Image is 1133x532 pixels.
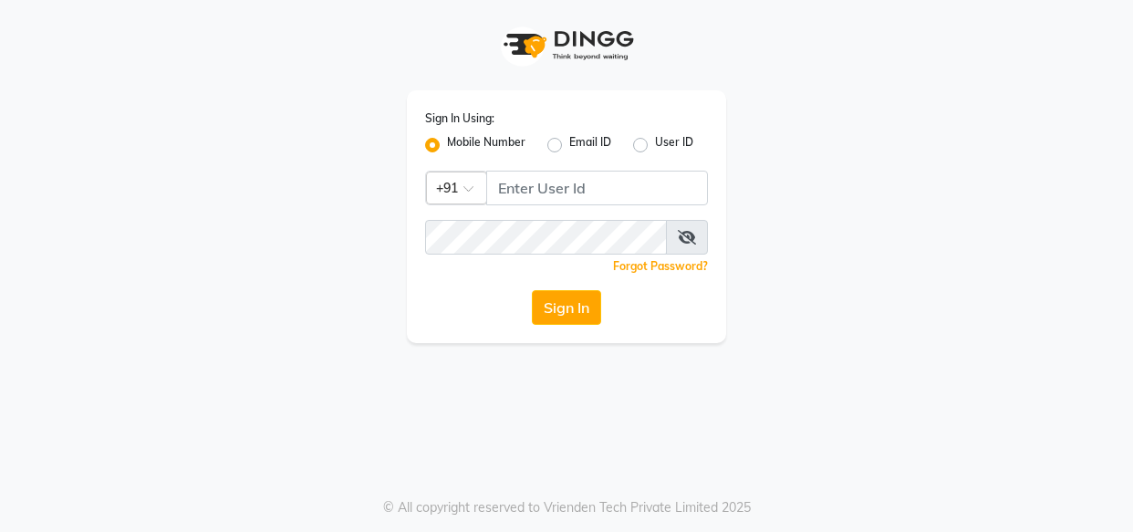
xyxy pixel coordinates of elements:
[655,134,693,156] label: User ID
[569,134,611,156] label: Email ID
[425,110,494,127] label: Sign In Using:
[494,18,639,72] img: logo1.svg
[532,290,601,325] button: Sign In
[613,259,708,273] a: Forgot Password?
[486,171,708,205] input: Username
[425,220,667,255] input: Username
[447,134,525,156] label: Mobile Number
